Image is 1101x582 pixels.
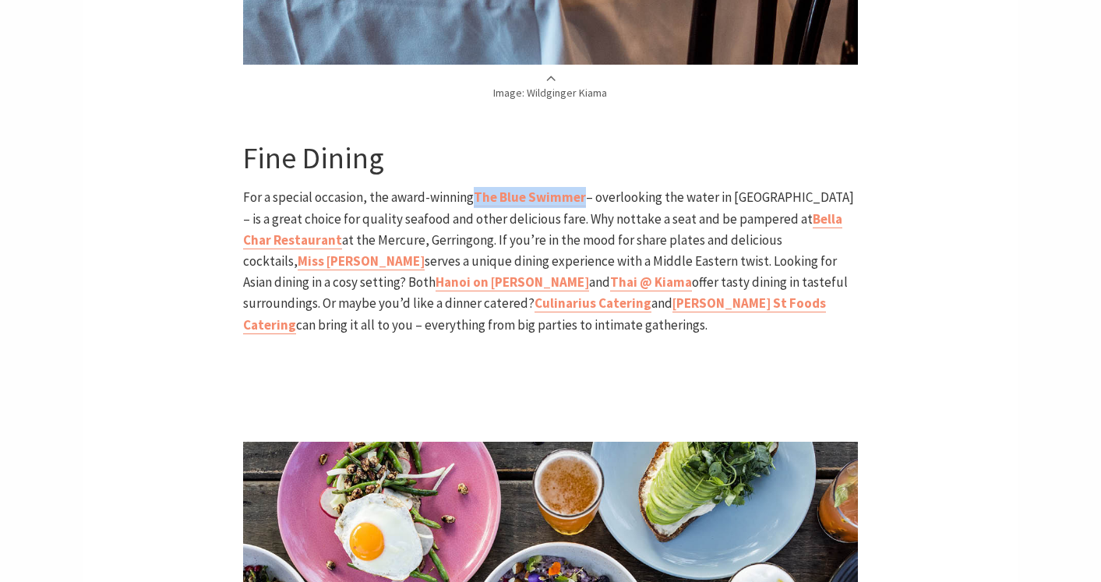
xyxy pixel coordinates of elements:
span: and [589,273,610,291]
a: Miss [PERSON_NAME] [298,252,425,270]
h3: Fine Dining [243,140,858,176]
a: The Blue Swimmer [474,189,586,206]
span: can bring it all to you – everything from big parties to intimate gatherings. [296,316,708,333]
a: Culinarius Catering [535,295,651,312]
span: – overlooking the water in [GEOGRAPHIC_DATA] – is a great choice for quality seafood and other de... [243,189,854,227]
a: Bella Char Restaurant [243,210,842,249]
span: take a seat and be pampered at [636,210,813,228]
span: For a special occasion, the award-winning [243,189,474,206]
a: Hanoi on [PERSON_NAME] [436,273,589,291]
p: Image: Wildginger Kiama [243,72,858,101]
span: and [651,295,672,312]
a: Thai @ Kiama [610,273,692,291]
a: [PERSON_NAME] St Foods Catering [243,295,826,333]
span: at the Mercure, Gerringong. If you’re in the mood for share plates and delicious cocktails, serve... [243,231,837,291]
